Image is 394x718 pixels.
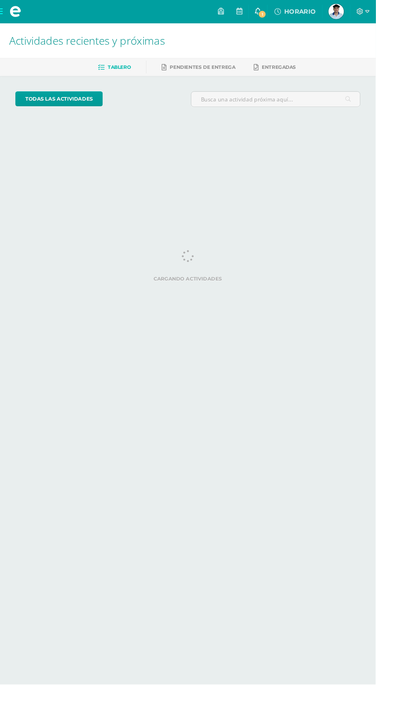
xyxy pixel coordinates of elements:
[178,67,247,73] span: Pendientes de entrega
[201,96,378,112] input: Busca una actividad próxima aquí...
[10,35,173,50] span: Actividades recientes y próximas
[113,67,137,73] span: Tablero
[298,8,331,16] span: HORARIO
[16,289,378,295] label: Cargando actividades
[103,64,137,77] a: Tablero
[345,4,361,20] img: 06c4c350a71096b837e7fba122916920.png
[170,64,247,77] a: Pendientes de entrega
[266,64,310,77] a: Entregadas
[275,67,310,73] span: Entregadas
[271,10,279,19] span: 1
[16,96,108,111] a: todas las Actividades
